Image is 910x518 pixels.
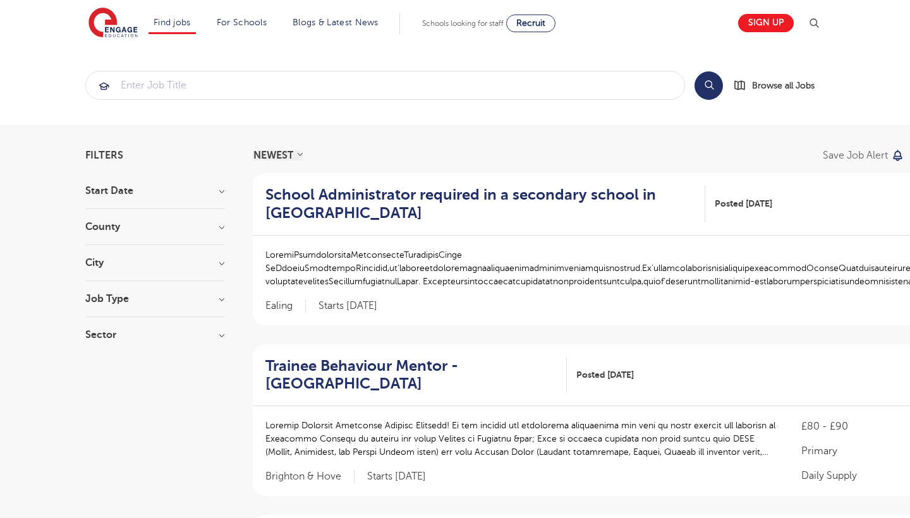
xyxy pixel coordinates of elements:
span: Ealing [265,299,306,313]
div: Submit [85,71,685,100]
p: Save job alert [823,150,888,160]
h2: School Administrator required in a secondary school in [GEOGRAPHIC_DATA] [265,186,695,222]
span: Recruit [516,18,545,28]
a: Find jobs [154,18,191,27]
span: Browse all Jobs [752,78,815,93]
h3: City [85,258,224,268]
span: Schools looking for staff [422,19,504,28]
p: Starts [DATE] [367,470,426,483]
p: Loremip Dolorsit Ametconse Adipisc Elitsedd! Ei tem incidid utl etdolorema aliquaenima min veni q... [265,419,776,459]
a: Trainee Behaviour Mentor - [GEOGRAPHIC_DATA] [265,357,567,394]
a: Sign up [738,14,794,32]
h2: Trainee Behaviour Mentor - [GEOGRAPHIC_DATA] [265,357,557,394]
h3: County [85,222,224,232]
a: School Administrator required in a secondary school in [GEOGRAPHIC_DATA] [265,186,705,222]
h3: Sector [85,330,224,340]
span: Posted [DATE] [576,368,634,382]
span: Filters [85,150,123,160]
input: Submit [86,71,684,99]
h3: Start Date [85,186,224,196]
a: Recruit [506,15,555,32]
img: Engage Education [88,8,138,39]
a: Browse all Jobs [733,78,825,93]
button: Save job alert [823,150,904,160]
span: Posted [DATE] [715,197,772,210]
button: Search [695,71,723,100]
a: For Schools [217,18,267,27]
a: Blogs & Latest News [293,18,379,27]
p: Starts [DATE] [318,299,377,313]
h3: Job Type [85,294,224,304]
span: Brighton & Hove [265,470,355,483]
